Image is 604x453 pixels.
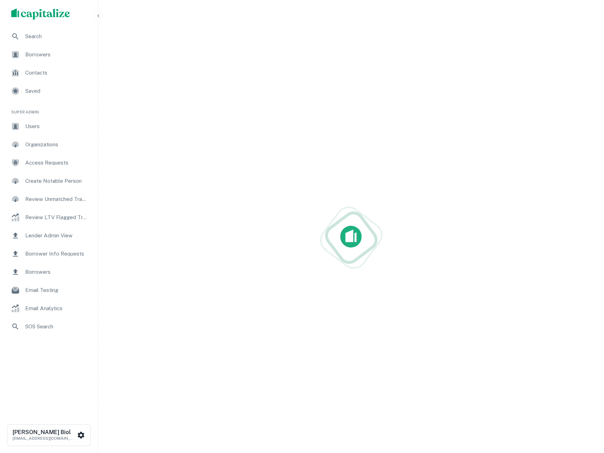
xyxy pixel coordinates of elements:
[7,424,91,446] button: [PERSON_NAME] Biol[EMAIL_ADDRESS][DOMAIN_NAME]
[6,191,92,208] a: Review Unmatched Transactions
[25,286,88,294] span: Email Testing
[6,264,92,280] a: Borrowers
[6,136,92,153] a: Organizations
[6,118,92,135] a: Users
[6,64,92,81] a: Contacts
[25,87,88,95] span: Saved
[25,231,88,240] span: Lender Admin View
[11,8,70,20] img: capitalize-logo.png
[6,28,92,45] a: Search
[569,397,604,431] iframe: Chat Widget
[6,101,92,118] li: Super Admin
[13,435,76,441] p: [EMAIL_ADDRESS][DOMAIN_NAME]
[25,140,88,149] span: Organizations
[25,304,88,313] span: Email Analytics
[25,159,88,167] span: Access Requests
[6,318,92,335] a: SOS Search
[25,268,88,276] span: Borrowers
[25,50,88,59] span: Borrowers
[25,322,88,331] span: SOS Search
[6,46,92,63] a: Borrowers
[25,195,88,203] span: Review Unmatched Transactions
[13,430,76,435] h6: [PERSON_NAME] Biol
[25,32,88,41] span: Search
[6,300,92,317] a: Email Analytics
[25,213,88,222] span: Review LTV Flagged Transactions
[25,122,88,131] span: Users
[6,245,92,262] a: Borrower Info Requests
[6,227,92,244] a: Lender Admin View
[6,209,92,226] a: Review LTV Flagged Transactions
[6,282,92,299] a: Email Testing
[6,173,92,189] a: Create Notable Person
[25,69,88,77] span: Contacts
[6,83,92,99] a: Saved
[6,154,92,171] a: Access Requests
[25,177,88,185] span: Create Notable Person
[25,250,88,258] span: Borrower Info Requests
